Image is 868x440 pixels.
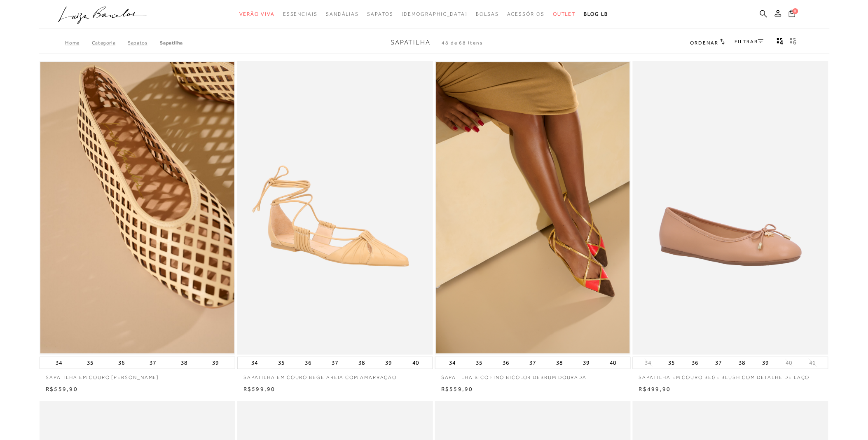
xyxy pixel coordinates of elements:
a: SAPATILHA EM COURO BEGE AREIA COM AMARRAÇÃO SAPATILHA EM COURO BEGE AREIA COM AMARRAÇÃO [238,62,432,353]
button: 37 [713,357,725,369]
span: Essenciais [283,11,318,17]
span: R$499,90 [639,386,671,392]
button: Mostrar 4 produtos por linha [774,37,786,48]
button: 40 [784,359,795,367]
button: 38 [737,357,748,369]
a: categoryNavScreenReaderText [283,7,318,22]
button: 39 [760,357,772,369]
a: FILTRAR [735,39,764,44]
img: SAPATILHA EM COURO BEGE BLUSH COM DETALHE DE LAÇO [634,62,828,353]
a: SAPATILHA EM COURO BAUNILHA VAZADA SAPATILHA EM COURO BAUNILHA VAZADA [40,62,234,353]
span: R$559,90 [441,386,473,392]
a: noSubCategoriesText [402,7,468,22]
img: SAPATILHA BICO FINO BICOLOR DEBRUM DOURADA [436,62,630,353]
button: 34 [643,359,654,367]
a: SAPATILHA EM COURO [PERSON_NAME] [40,369,235,381]
a: SAPATILHA BICO FINO BICOLOR DEBRUM DOURADA SAPATILHA BICO FINO BICOLOR DEBRUM DOURADA [436,62,630,353]
span: Acessórios [507,11,545,17]
button: 35 [473,357,485,369]
a: categoryNavScreenReaderText [553,7,576,22]
button: 34 [249,357,260,369]
button: 38 [554,357,566,369]
a: categoryNavScreenReaderText [367,7,393,22]
button: 35 [276,357,287,369]
button: 0 [786,9,798,20]
a: SAPATILHA EM COURO BEGE BLUSH COM DETALHE DE LAÇO SAPATILHA EM COURO BEGE BLUSH COM DETALHE DE LAÇO [634,62,828,353]
a: categoryNavScreenReaderText [507,7,545,22]
span: R$559,90 [46,386,78,392]
span: Verão Viva [239,11,275,17]
button: 37 [527,357,538,369]
button: 40 [608,357,619,369]
button: 36 [690,357,701,369]
span: Sapatos [367,11,393,17]
a: SAPATILHA BICO FINO BICOLOR DEBRUM DOURADA [435,369,631,381]
a: SAPATILHA EM COURO BEGE AREIA COM AMARRAÇÃO [237,369,433,381]
span: R$599,90 [243,386,276,392]
button: 40 [410,357,421,369]
button: gridText6Desc [788,37,799,48]
span: 48 de 68 itens [442,40,483,46]
button: 37 [329,357,341,369]
a: Sapatilha [160,40,183,46]
button: 34 [447,357,458,369]
a: Categoria [92,40,128,46]
a: categoryNavScreenReaderText [239,7,275,22]
span: Sapatilha [391,39,430,46]
button: 36 [500,357,512,369]
a: categoryNavScreenReaderText [326,7,359,22]
button: 38 [179,357,190,369]
button: 36 [302,357,314,369]
img: SAPATILHA EM COURO BEGE AREIA COM AMARRAÇÃO [238,62,432,353]
button: 39 [581,357,592,369]
a: categoryNavScreenReaderText [476,7,499,22]
button: 37 [147,357,159,369]
a: SAPATOS [128,40,160,46]
button: 39 [383,357,395,369]
span: 0 [793,8,798,14]
span: BLOG LB [584,11,608,17]
button: 36 [116,357,128,369]
span: Outlet [553,11,576,17]
img: SAPATILHA EM COURO BAUNILHA VAZADA [40,62,234,353]
a: Home [66,40,92,46]
button: 38 [356,357,368,369]
span: [DEMOGRAPHIC_DATA] [402,11,468,17]
button: 35 [85,357,96,369]
span: Bolsas [476,11,499,17]
button: 34 [54,357,65,369]
a: BLOG LB [584,7,608,22]
a: SAPATILHA EM COURO BEGE BLUSH COM DETALHE DE LAÇO [633,369,828,381]
span: Sandálias [326,11,359,17]
button: 39 [210,357,222,369]
span: Ordenar [690,40,718,46]
button: 35 [666,357,678,369]
button: 41 [807,359,819,367]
